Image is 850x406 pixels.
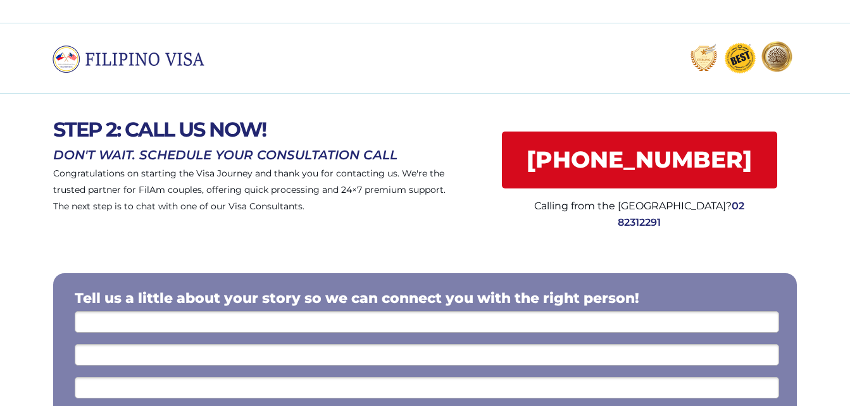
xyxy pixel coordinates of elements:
span: DON'T WAIT. SCHEDULE YOUR CONSULTATION CALL [53,147,397,163]
span: Tell us a little about your story so we can connect you with the right person! [75,290,639,307]
a: [PHONE_NUMBER] [502,132,777,188]
span: [PHONE_NUMBER] [502,146,777,173]
span: Congratulations on starting the Visa Journey and thank you for contacting us. We're the trusted p... [53,168,446,212]
span: Calling from the [GEOGRAPHIC_DATA]? [534,200,732,212]
span: STEP 2: CALL US NOW! [53,117,266,142]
